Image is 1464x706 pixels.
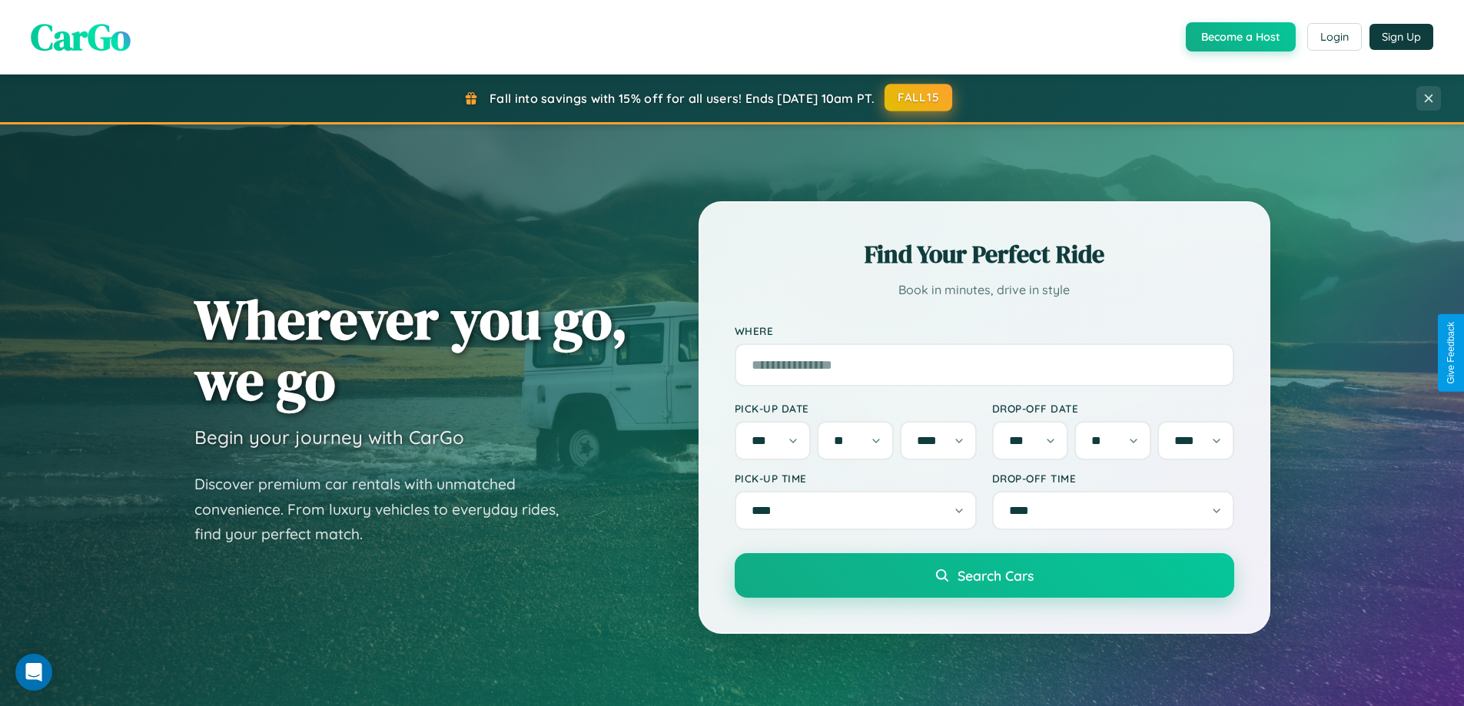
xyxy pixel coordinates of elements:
button: Login [1307,23,1362,51]
label: Pick-up Time [735,472,977,485]
label: Drop-off Time [992,472,1234,485]
div: Open Intercom Messenger [15,654,52,691]
span: Fall into savings with 15% off for all users! Ends [DATE] 10am PT. [490,91,875,106]
p: Book in minutes, drive in style [735,279,1234,301]
label: Pick-up Date [735,402,977,415]
button: Search Cars [735,553,1234,598]
h1: Wherever you go, we go [194,289,628,410]
span: CarGo [31,12,131,62]
span: Search Cars [958,567,1034,584]
button: FALL15 [885,84,952,111]
button: Become a Host [1186,22,1296,51]
p: Discover premium car rentals with unmatched convenience. From luxury vehicles to everyday rides, ... [194,472,579,547]
h3: Begin your journey with CarGo [194,426,464,449]
label: Where [735,324,1234,337]
div: Give Feedback [1446,322,1456,384]
h2: Find Your Perfect Ride [735,237,1234,271]
button: Sign Up [1369,24,1433,50]
label: Drop-off Date [992,402,1234,415]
